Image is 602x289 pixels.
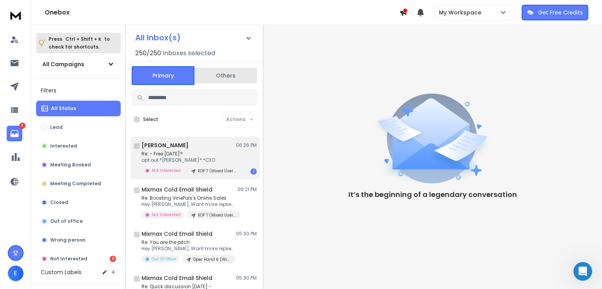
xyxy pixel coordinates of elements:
textarea: Message… [7,212,150,226]
div: 3 [110,256,116,262]
div: EMBIOS says… [6,55,150,78]
div: Hi, [13,129,122,137]
h1: Onebox [45,8,399,17]
p: Re: Boosting VinePals's Online Sales [141,195,236,201]
h1: Box [38,4,49,10]
h1: Mixmax Cold Email Shield [141,230,212,238]
p: Lead [50,124,63,130]
button: All Campaigns [36,56,121,72]
p: EOP 7 (Mixed Users and Lists) [198,168,236,174]
p: Closed [50,199,68,206]
button: E [8,266,24,281]
p: Wrong person [50,237,85,243]
h1: All Campaigns [42,60,84,68]
h1: Mixmax Cold Email Shield [141,186,212,193]
button: Gif picker [25,229,31,235]
button: Closed [36,195,121,210]
div: EMBIOS says… [6,19,150,37]
button: Send a message… [134,226,147,238]
p: 06:21 PM [238,186,257,193]
div: Delays means a ton of loss for us. [45,37,150,54]
h1: [PERSON_NAME] [141,141,189,149]
div: Hi,I just checked, and the emails are going through now. Let’s monitor the sending for a bit, and... [6,125,129,242]
img: logo [8,8,24,22]
p: Hey [PERSON_NAME], Want more replies to [141,246,236,252]
div: Rohan says… [6,78,150,125]
button: Meeting Booked [36,157,121,173]
p: 06:26 PM [236,142,257,148]
h3: Inboxes selected [163,49,215,58]
button: Upload attachment [37,229,44,235]
div: Delays means a ton of loss for us. [51,42,144,50]
div: Raj says… [6,125,150,256]
div: This is totally unacceptable [63,19,150,36]
div: EMBIOS says… [6,37,150,55]
img: Profile image for Box [22,4,35,17]
p: EOP 7 (Mixed Users and Lists) [198,212,236,218]
p: It’s the beginning of a legendary conversation [348,189,517,200]
p: Not Interested [152,212,181,218]
div: Hey there, I understand - we're looking into this asap and getting back to you [13,83,122,114]
iframe: Intercom live chat [573,262,592,281]
p: 3 [19,123,25,129]
p: Oper Hand 6 (Winner content) [193,256,231,262]
button: Lead [36,119,121,135]
button: Meeting Completed [36,176,121,191]
p: Re: - Free [DATE]? [141,151,236,157]
p: Out Of Office [152,256,176,262]
div: 1 [250,168,257,175]
button: Not Interested3 [36,251,121,267]
p: Hey [PERSON_NAME], Want more replies to [141,201,236,208]
p: All Status [51,105,76,112]
a: 3 [7,126,22,141]
div: Please prioritize this query [65,55,150,72]
div: This is totally unacceptable [69,24,144,32]
p: My Workspace [439,9,484,16]
div: Hey there,I understand - we're looking into this asap and getting back to you [6,78,129,118]
p: Press to check for shortcuts. [49,35,110,51]
p: opt out *[PERSON_NAME]* *CEO [141,157,236,163]
p: Not Interested [50,256,87,262]
p: Meeting Booked [50,162,91,168]
h3: Custom Labels [41,268,82,276]
p: 05:30 PM [236,231,257,237]
button: Home [137,3,152,18]
label: Select [143,116,158,123]
p: The team can also help [38,10,98,18]
h1: All Inbox(s) [135,34,181,42]
h3: Filters [36,85,121,96]
button: Primary [132,66,194,85]
p: Get Free Credits [538,9,583,16]
p: Out of office [50,218,83,224]
button: All Status [36,101,121,116]
p: Re: You are the pitch [141,239,236,246]
button: Wrong person [36,232,121,248]
div: Please prioritize this query [71,60,144,67]
button: go back [5,3,20,18]
p: 05:30 PM [236,275,257,281]
button: Out of office [36,213,121,229]
span: Ctrl + Shift + k [64,34,102,43]
span: 250 / 250 [135,49,161,58]
p: Meeting Completed [50,181,101,187]
button: All Inbox(s) [129,30,258,45]
button: Interested [36,138,121,154]
button: Get Free Credits [522,5,588,20]
div: I just checked, and the emails are going through now. Let’s monitor the sending for a bit, and if... [13,141,122,187]
p: Not Interested [152,168,181,173]
button: Emoji picker [12,229,18,235]
button: Others [194,67,257,84]
h1: Mixmax Cold Email Shield [141,274,212,282]
p: Interested [50,143,77,149]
